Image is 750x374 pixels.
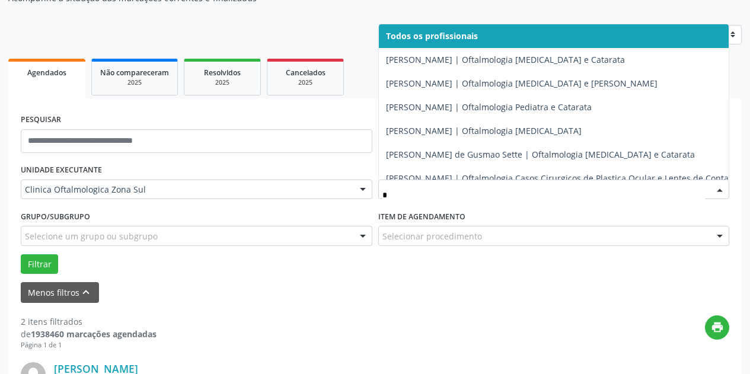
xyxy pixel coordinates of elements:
[25,184,348,196] span: Clinica Oftalmologica Zona Sul
[386,78,658,89] span: [PERSON_NAME] | Oftalmologia [MEDICAL_DATA] e [PERSON_NAME]
[21,340,157,350] div: Página 1 de 1
[100,78,169,87] div: 2025
[100,68,169,78] span: Não compareceram
[276,78,335,87] div: 2025
[193,78,252,87] div: 2025
[204,68,241,78] span: Resolvidos
[25,230,158,242] span: Selecione um grupo ou subgrupo
[386,30,478,41] span: Todos os profissionais
[705,315,729,340] button: print
[27,68,66,78] span: Agendados
[386,172,736,184] span: [PERSON_NAME] | Oftalmologia Casos Cirurgicos de Plastica Ocular e Lentes de Contato
[21,207,90,226] label: Grupo/Subgrupo
[286,68,325,78] span: Cancelados
[386,125,582,136] span: [PERSON_NAME] | Oftalmologia [MEDICAL_DATA]
[31,328,157,340] strong: 1938460 marcações agendadas
[378,207,465,226] label: Item de agendamento
[21,254,58,274] button: Filtrar
[21,315,157,328] div: 2 itens filtrados
[382,230,482,242] span: Selecionar procedimento
[386,149,695,160] span: [PERSON_NAME] de Gusmao Sette | Oftalmologia [MEDICAL_DATA] e Catarata
[21,328,157,340] div: de
[711,321,724,334] i: print
[21,161,102,180] label: UNIDADE EXECUTANTE
[21,111,61,129] label: PESQUISAR
[21,282,99,303] button: Menos filtroskeyboard_arrow_up
[386,101,592,113] span: [PERSON_NAME] | Oftalmologia Pediatra e Catarata
[386,54,625,65] span: [PERSON_NAME] | Oftalmologia [MEDICAL_DATA] e Catarata
[79,286,92,299] i: keyboard_arrow_up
